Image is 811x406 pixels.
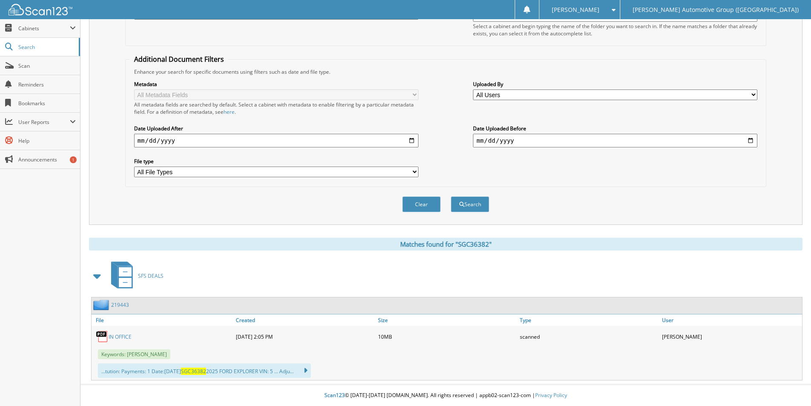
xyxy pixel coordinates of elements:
label: Date Uploaded After [134,125,418,132]
div: Enhance your search for specific documents using filters such as date and file type. [130,68,762,75]
div: [DATE] 2:05 PM [234,328,376,345]
span: Scan [18,62,76,69]
a: IN OFFICE [109,333,132,340]
a: here [224,108,235,115]
div: Select a cabinet and begin typing the name of the folder you want to search in. If the name match... [473,23,757,37]
label: Uploaded By [473,81,757,88]
a: Type [518,314,660,326]
legend: Additional Document Filters [130,55,228,64]
span: Search [18,43,75,51]
img: folder2.png [93,299,111,310]
button: Clear [402,196,441,212]
span: [PERSON_NAME] Automotive Group ([GEOGRAPHIC_DATA]) [633,7,799,12]
a: Privacy Policy [535,392,567,399]
div: [PERSON_NAME] [660,328,802,345]
span: Help [18,137,76,144]
label: Date Uploaded Before [473,125,757,132]
button: Search [451,196,489,212]
label: Metadata [134,81,418,88]
span: SFS DEALS [138,272,163,279]
div: All metadata fields are searched by default. Select a cabinet with metadata to enable filtering b... [134,101,418,115]
a: 219443 [111,301,129,308]
span: SGC36382 [181,368,206,375]
span: [PERSON_NAME] [552,7,599,12]
span: Announcements [18,156,76,163]
span: User Reports [18,118,70,126]
input: end [473,134,757,147]
span: Keywords: [PERSON_NAME] [98,349,170,359]
div: 10MB [376,328,518,345]
a: User [660,314,802,326]
img: scan123-logo-white.svg [9,4,72,15]
div: © [DATE]-[DATE] [DOMAIN_NAME]. All rights reserved | appb02-scan123-com | [80,385,811,406]
a: SFS DEALS [106,259,163,293]
label: File type [134,158,418,165]
span: Scan123 [324,392,345,399]
div: 1 [70,156,77,163]
span: Bookmarks [18,100,76,107]
img: PDF.png [96,330,109,343]
div: Matches found for "SGC36382" [89,238,802,251]
a: Size [376,314,518,326]
a: File [92,314,234,326]
span: Reminders [18,81,76,88]
div: ...tution: Payments: 1 Date:[DATE] 2025 FORD EXPLORER VIN: 5 ... Adju... [98,363,311,378]
a: Created [234,314,376,326]
span: Cabinets [18,25,70,32]
input: start [134,134,418,147]
div: scanned [518,328,660,345]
